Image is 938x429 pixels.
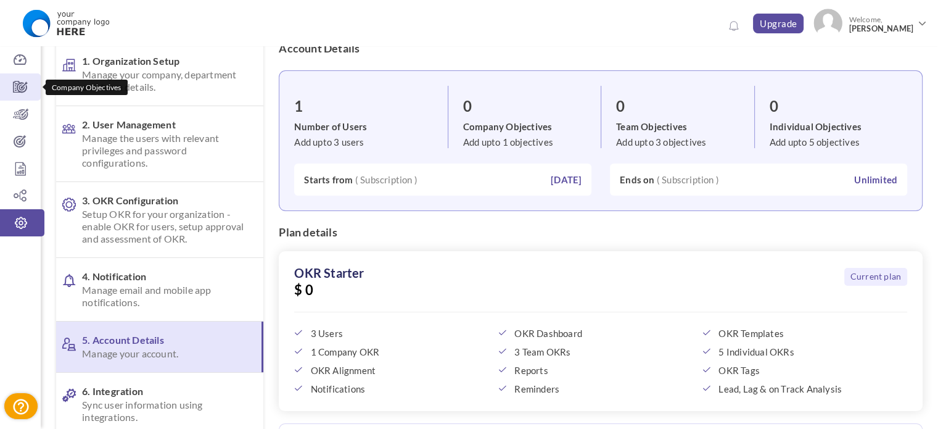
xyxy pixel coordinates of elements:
[718,346,894,357] span: 5 Individual OKRs
[514,328,690,339] span: OKR Dashboard
[718,365,894,376] span: OKR Tags
[620,174,654,185] b: Ends on
[294,98,447,114] h3: 1
[463,98,601,114] h3: 0
[310,383,486,394] span: Notifications
[616,98,754,114] h3: 0
[854,173,897,186] label: Unlimited
[551,173,582,186] label: [DATE]
[82,69,244,93] span: Manage your company, department and team details.
[82,334,242,360] span: 5. Account Details
[514,383,690,394] span: Reminders
[770,136,860,148] span: Add upto 5 objectives
[294,120,447,133] label: Number of Users
[514,346,690,357] span: 3 Team OKRs
[616,120,754,133] label: Team Objectives
[355,173,418,186] span: ( Subscription )
[82,55,244,93] span: 1. Organization Setup
[724,16,744,36] a: Notifications
[82,399,244,423] span: Sync user information using integrations.
[770,120,907,133] label: Individual Objectives
[294,267,364,279] label: OKR Starter
[808,4,932,40] a: Photo Welcome,[PERSON_NAME]
[616,136,706,148] span: Add upto 3 objectives
[82,284,244,309] span: Manage email and mobile app notifications.
[463,120,601,133] label: Company Objectives
[842,9,916,40] span: Welcome,
[310,365,486,376] span: OKR Alignment
[304,174,353,185] b: Starts from
[813,9,842,38] img: Photo
[82,208,244,245] span: Setup OKR for your organization - enable OKR for users, setup approval and assessment of OKR.
[849,24,913,33] span: [PERSON_NAME]
[82,348,242,360] span: Manage your account.
[770,98,907,114] h3: 0
[718,328,894,339] span: OKR Templates
[279,227,923,239] h4: Plan details
[279,43,923,55] h4: Account Details
[657,173,719,186] span: ( Subscription )
[82,194,244,245] span: 3. OKR Configuration
[514,365,690,376] span: Reports
[753,14,804,33] a: Upgrade
[294,284,907,312] span: $ 0
[310,346,486,357] span: 1 Company OKR
[310,328,486,339] span: 3 Users
[294,136,364,148] span: Add upto 3 users
[82,132,244,169] span: Manage the users with relevant privileges and password configurations.
[82,119,244,169] span: 2. User Management
[463,136,553,148] span: Add upto 1 objectives
[82,270,244,309] span: 4. Notification
[82,385,244,423] span: 6. Integration
[46,80,128,95] div: Company Objectives
[718,383,894,394] span: Lead, Lag & on Track Analysis
[14,8,117,39] img: Logo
